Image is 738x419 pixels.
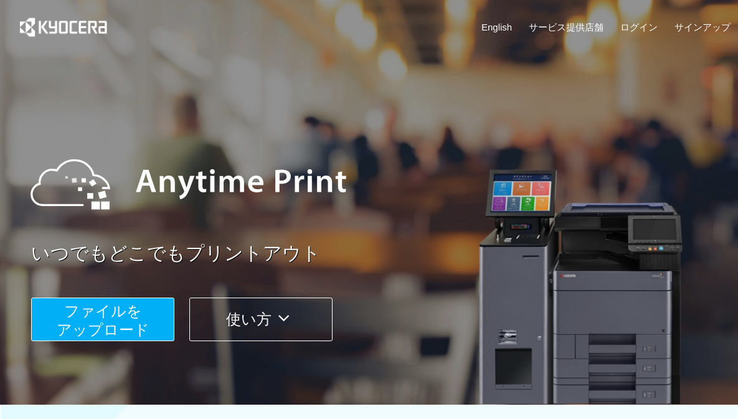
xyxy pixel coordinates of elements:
[529,21,603,34] a: サービス提供店舗
[674,21,731,34] a: サインアップ
[31,298,174,341] button: ファイルを​​アップロード
[57,303,149,338] span: ファイルを ​​アップロード
[481,21,512,34] a: English
[31,240,738,267] a: いつでもどこでもプリントアウト
[620,21,658,34] a: ログイン
[189,298,333,341] button: 使い方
